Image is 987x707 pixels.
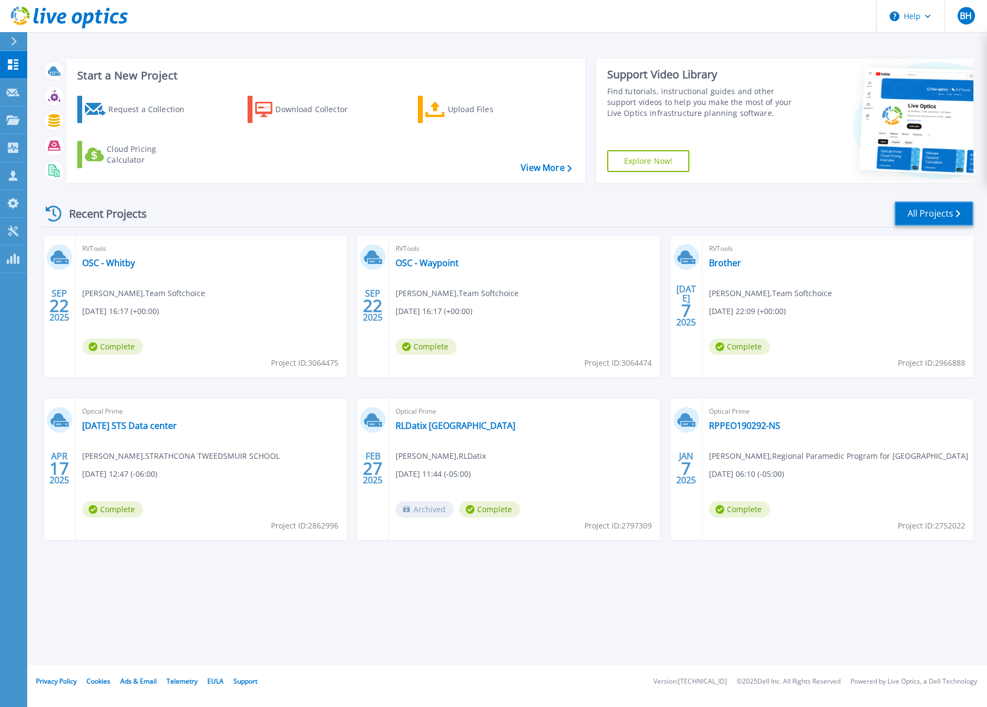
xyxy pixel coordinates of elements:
[271,520,338,532] span: Project ID: 2862996
[709,339,770,355] span: Complete
[584,520,652,532] span: Project ID: 2797309
[396,405,653,417] span: Optical Prime
[49,448,70,488] div: APR 2025
[82,450,280,462] span: [PERSON_NAME] , STRATHCONA TWEEDSMUIR SCHOOL
[850,678,977,685] li: Powered by Live Optics, a Dell Technology
[681,306,691,315] span: 7
[709,305,786,317] span: [DATE] 22:09 (+00:00)
[82,420,177,431] a: [DATE] STS Data center
[42,200,162,227] div: Recent Projects
[960,11,972,20] span: BH
[607,86,799,119] div: Find tutorials, instructional guides and other support videos to help you make the most of your L...
[275,99,362,120] div: Download Collector
[676,286,696,325] div: [DATE] 2025
[709,468,784,480] span: [DATE] 06:10 (-05:00)
[898,520,965,532] span: Project ID: 2752022
[396,339,457,355] span: Complete
[207,677,224,686] a: EULA
[77,70,571,82] h3: Start a New Project
[363,464,383,473] span: 27
[363,301,383,310] span: 22
[82,339,143,355] span: Complete
[36,677,77,686] a: Privacy Policy
[362,286,383,325] div: SEP 2025
[737,678,841,685] li: © 2025 Dell Inc. All Rights Reserved
[898,357,965,369] span: Project ID: 2966888
[607,150,690,172] a: Explore Now!
[50,301,69,310] span: 22
[584,357,652,369] span: Project ID: 3064474
[166,677,198,686] a: Telemetry
[233,677,257,686] a: Support
[77,141,199,168] a: Cloud Pricing Calculator
[82,305,159,317] span: [DATE] 16:17 (+00:00)
[607,67,799,82] div: Support Video Library
[709,243,967,255] span: RVTools
[521,163,571,173] a: View More
[396,243,653,255] span: RVTools
[709,501,770,518] span: Complete
[709,450,969,462] span: [PERSON_NAME] , Regional Paramedic Program for [GEOGRAPHIC_DATA]
[49,286,70,325] div: SEP 2025
[248,96,369,123] a: Download Collector
[87,677,110,686] a: Cookies
[108,99,195,120] div: Request a Collection
[653,678,727,685] li: Version: [TECHNICAL_ID]
[107,144,194,165] div: Cloud Pricing Calculator
[396,305,472,317] span: [DATE] 16:17 (+00:00)
[82,501,143,518] span: Complete
[120,677,157,686] a: Ads & Email
[362,448,383,488] div: FEB 2025
[82,243,340,255] span: RVTools
[396,450,486,462] span: [PERSON_NAME] , RLDatix
[82,287,205,299] span: [PERSON_NAME] , Team Softchoice
[459,501,520,518] span: Complete
[396,468,471,480] span: [DATE] 11:44 (-05:00)
[396,501,454,518] span: Archived
[676,448,696,488] div: JAN 2025
[895,201,973,226] a: All Projects
[709,257,741,268] a: Brother
[50,464,69,473] span: 17
[448,99,535,120] div: Upload Files
[418,96,539,123] a: Upload Files
[82,405,340,417] span: Optical Prime
[681,464,691,473] span: 7
[82,257,135,268] a: OSC - Whitby
[396,287,519,299] span: [PERSON_NAME] , Team Softchoice
[77,96,199,123] a: Request a Collection
[709,405,967,417] span: Optical Prime
[82,468,157,480] span: [DATE] 12:47 (-06:00)
[709,287,832,299] span: [PERSON_NAME] , Team Softchoice
[271,357,338,369] span: Project ID: 3064475
[709,420,780,431] a: RPPEO190292-NS
[396,420,515,431] a: RLDatix [GEOGRAPHIC_DATA]
[396,257,459,268] a: OSC - Waypoint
